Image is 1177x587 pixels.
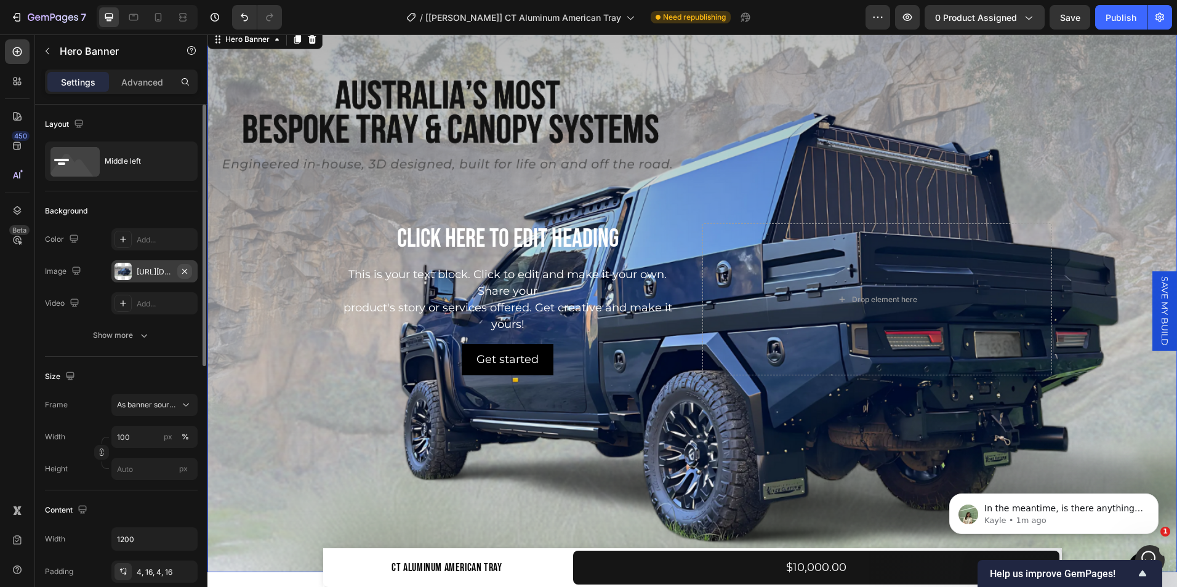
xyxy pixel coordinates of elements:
div: Content [45,502,90,519]
span: SAVE MY BUILD [951,242,963,311]
iframe: Intercom notifications message [931,468,1177,554]
div: Recent message [25,155,221,168]
p: How can we help? [25,108,222,129]
h2: 💡 Share your ideas [25,311,221,324]
button: Get started [254,309,346,341]
p: Hi there, [25,87,222,108]
div: Show more [93,329,150,341]
p: Hero Banner [60,44,164,58]
button: As banner source [111,394,198,416]
div: Kayle [55,186,78,199]
div: • 1m ago [81,186,118,199]
button: Messages [123,384,246,433]
a: Join community [18,266,228,289]
div: Watch Youtube tutorials [25,249,206,262]
div: Add... [137,234,195,246]
button: Send Feedback [25,347,221,372]
img: Profile image for Ann [132,20,156,44]
button: Show survey - Help us improve GemPages! [990,566,1150,581]
p: Advanced [121,76,163,89]
button: Save [1050,5,1090,30]
span: Need republishing [663,12,726,23]
a: ❓Visit Help center [18,221,228,244]
div: Profile image for KayleIn the meantime, is there anything else we can do for you [DATE]? 🙌Kayle•1... [13,163,233,209]
div: Drop element here [645,260,710,270]
p: 7 [81,10,86,25]
span: 1 [1160,527,1170,537]
button: % [161,429,175,444]
div: Join community [25,271,206,284]
div: Size [45,369,78,385]
div: Image [45,263,84,280]
input: px [111,458,198,480]
button: px [178,429,193,444]
span: Save [1060,12,1080,23]
div: Publish [1106,11,1136,24]
span: Help us improve GemPages! [990,568,1135,580]
div: Close [212,20,234,42]
div: Undo/Redo [232,5,282,30]
button: Publish [1095,5,1147,30]
div: Width [45,533,65,545]
div: Padding [45,566,73,577]
div: $10,000.00 [577,524,640,543]
label: Frame [45,399,68,410]
div: Beta [9,225,30,235]
div: px [164,431,172,442]
div: Suggest features or report bugs here. [25,329,221,342]
img: Profile image for Kayle [25,174,50,198]
div: Layout [45,116,86,133]
a: Watch Youtube tutorials [18,244,228,266]
p: Settings [61,76,95,89]
input: Auto [112,528,197,550]
span: px [179,464,188,473]
span: Home [47,415,75,423]
div: Video [45,295,82,312]
span: As banner source [117,399,177,410]
button: 7 [5,5,92,30]
div: 4, 16, 4, 16 [137,567,195,578]
img: logo [25,25,107,41]
div: Get started [269,317,331,333]
iframe: Design area [207,34,1177,587]
div: 450 [12,131,30,141]
span: Messages [164,415,206,423]
div: Add... [137,298,195,309]
div: % [182,431,189,442]
input: px% [111,426,198,448]
div: Recent messageProfile image for KayleIn the meantime, is there anything else we can do for you [D... [12,145,234,209]
div: Color [45,231,81,248]
div: Background [45,206,87,217]
div: [URL][DOMAIN_NAME] [137,266,172,278]
span: In the meantime, is there anything else we can do for you [DATE]? 🙌 [55,174,391,184]
img: Profile image for Harry [179,20,203,44]
span: / [420,11,423,24]
label: Height [45,463,68,474]
h2: Click here to edit heading [126,189,475,221]
iframe: Intercom live chat [1135,545,1165,575]
h1: CT Aluminum American Tray [183,524,295,543]
div: ❓Visit Help center [25,226,206,239]
span: [[PERSON_NAME]] CT Aluminum American Tray [425,11,621,24]
div: This is your text block. Click to edit and make it your own. Share your product's story or servic... [126,231,475,300]
button: Show more [45,324,198,346]
img: Profile image for Ethan [155,20,180,44]
div: Middle left [105,147,180,175]
label: Width [45,431,65,442]
button: 0 product assigned [925,5,1045,30]
span: 0 product assigned [935,11,1017,24]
